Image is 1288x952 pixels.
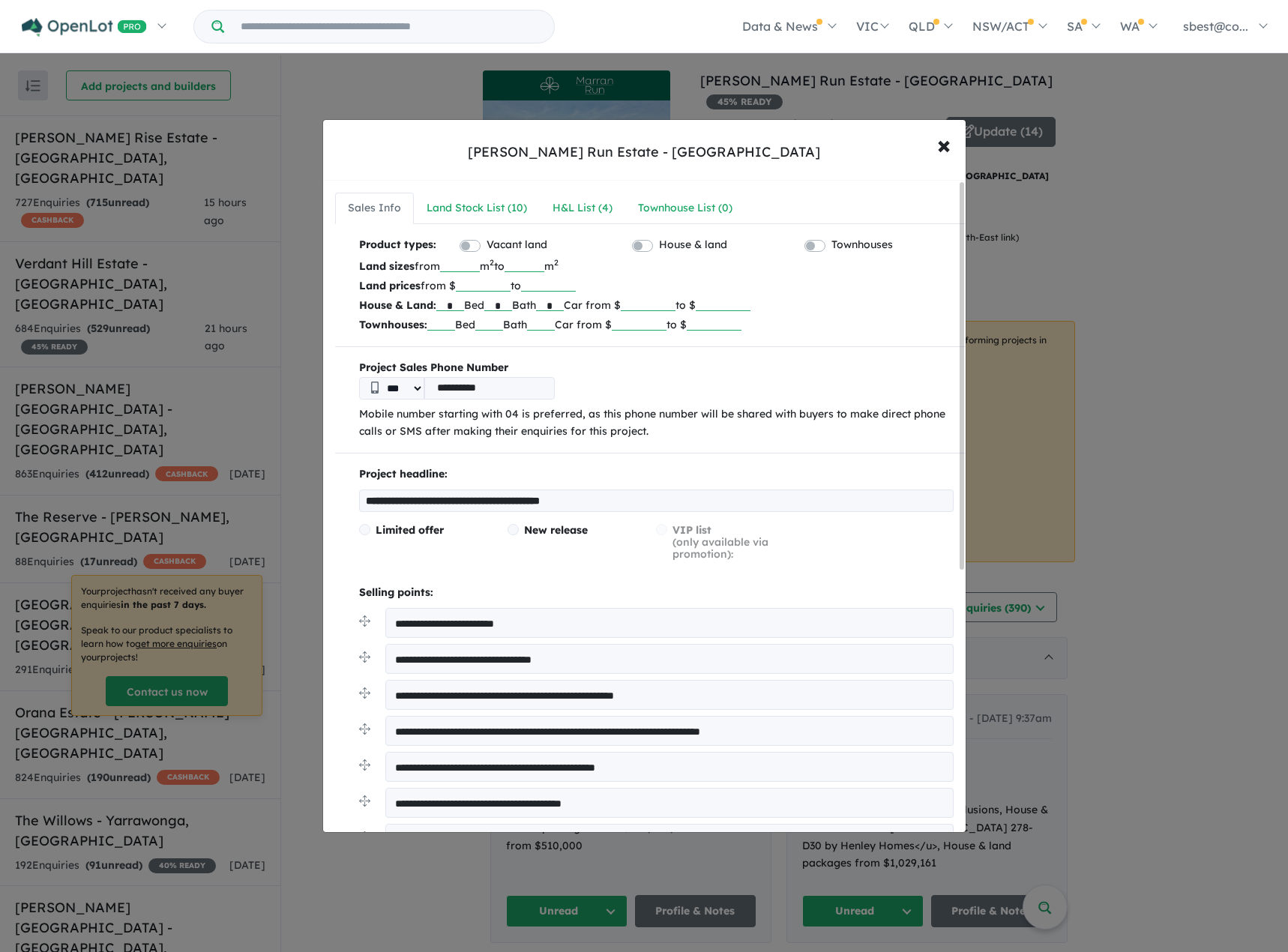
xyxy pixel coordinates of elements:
[359,831,370,843] img: drag.svg
[359,795,370,807] img: drag.svg
[348,199,401,217] div: Sales Info
[490,257,494,268] sup: 2
[524,523,588,537] span: New release
[359,723,370,735] img: drag.svg
[227,10,551,43] input: Try estate name, suburb, builder or developer
[937,128,951,160] span: ×
[359,279,421,292] b: Land prices
[359,276,954,295] p: from $ to
[487,236,547,254] label: Vacant land
[359,406,954,442] p: Mobile number starting with 04 is preferred, as this phone number will be shared with buyers to m...
[359,359,954,377] b: Project Sales Phone Number
[359,615,370,627] img: drag.svg
[359,584,954,602] p: Selling points:
[371,382,379,394] img: Phone icon
[359,295,954,315] p: Bed Bath Car from $ to $
[359,315,954,334] p: Bed Bath Car from $ to $
[427,199,527,217] div: Land Stock List ( 10 )
[22,18,147,37] img: Openlot PRO Logo White
[359,759,370,771] img: drag.svg
[468,142,820,162] div: [PERSON_NAME] Run Estate - [GEOGRAPHIC_DATA]
[554,257,559,268] sup: 2
[359,298,436,312] b: House & Land:
[359,318,427,331] b: Townhouses:
[376,523,444,537] span: Limited offer
[1183,19,1248,34] span: sbest@co...
[638,199,732,217] div: Townhouse List ( 0 )
[359,687,370,699] img: drag.svg
[553,199,613,217] div: H&L List ( 4 )
[359,466,954,483] p: Project headline:
[359,256,954,276] p: from m to m
[359,651,370,663] img: drag.svg
[359,259,415,273] b: Land sizes
[831,236,893,254] label: Townhouses
[359,236,436,256] b: Product types:
[659,236,727,254] label: House & land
